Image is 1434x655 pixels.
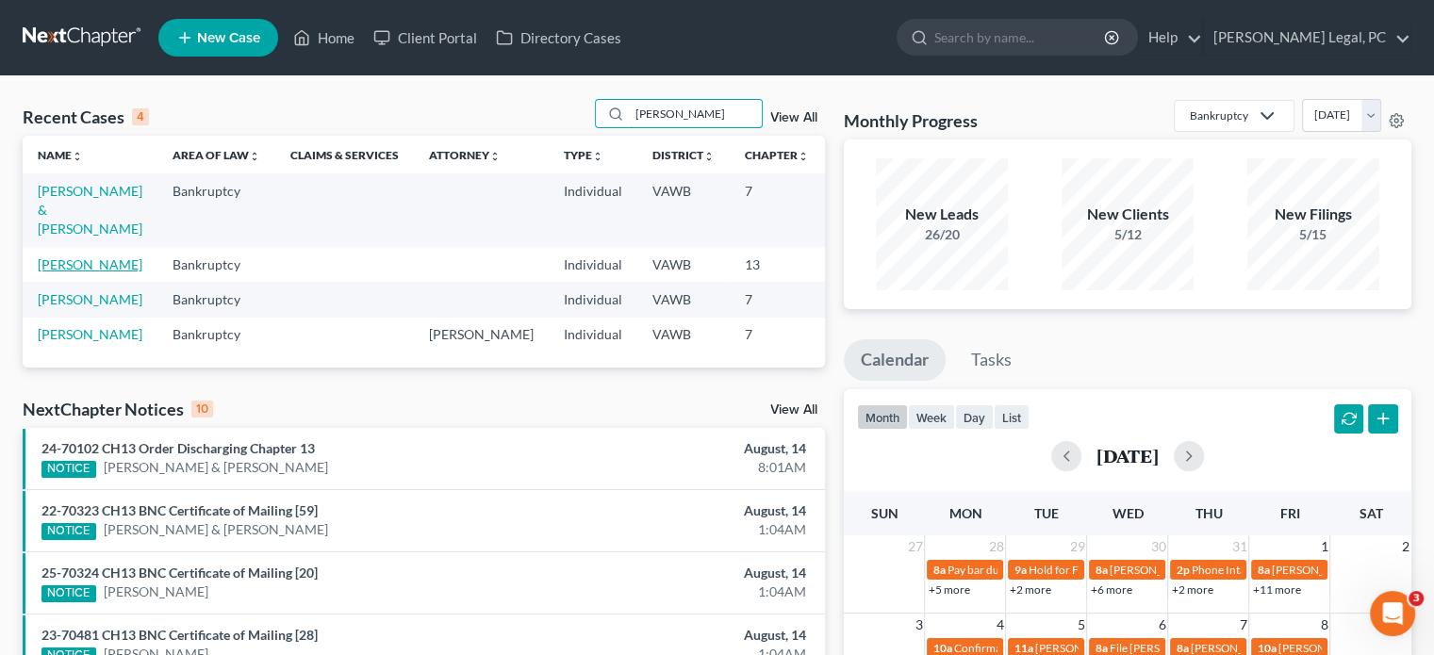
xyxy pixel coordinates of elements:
[38,291,142,307] a: [PERSON_NAME]
[1190,107,1248,123] div: Bankruptcy
[1204,21,1410,55] a: [PERSON_NAME] Legal, PC
[770,403,817,417] a: View All
[1237,614,1248,636] span: 7
[489,151,501,162] i: unfold_more
[1247,225,1379,244] div: 5/15
[38,326,142,342] a: [PERSON_NAME]
[955,404,994,430] button: day
[564,626,806,645] div: August, 14
[1409,591,1424,606] span: 3
[630,100,762,127] input: Search by name...
[637,282,730,317] td: VAWB
[249,151,260,162] i: unfold_more
[954,339,1029,381] a: Tasks
[1095,563,1107,577] span: 8a
[844,109,978,132] h3: Monthly Progress
[730,282,824,317] td: 7
[157,173,275,246] td: Bankruptcy
[1062,204,1194,225] div: New Clients
[1014,563,1026,577] span: 9a
[770,111,817,124] a: View All
[948,505,981,521] span: Mon
[1229,535,1248,558] span: 31
[41,565,318,581] a: 25-70324 CH13 BNC Certificate of Mailing [20]
[1112,505,1143,521] span: Wed
[1062,225,1194,244] div: 5/12
[1359,505,1382,521] span: Sat
[947,563,1009,577] span: Pay bar dues
[637,173,730,246] td: VAWB
[1009,582,1050,597] a: +2 more
[1176,641,1188,655] span: 8a
[934,20,1107,55] input: Search by name...
[592,151,603,162] i: unfold_more
[637,318,730,352] td: VAWB
[564,520,806,539] div: 1:04AM
[284,21,364,55] a: Home
[1318,614,1329,636] span: 8
[564,582,806,601] div: 1:04AM
[1190,641,1323,655] span: [PERSON_NAME] plan due
[1252,582,1300,597] a: +11 more
[157,282,275,317] td: Bankruptcy
[1176,563,1189,577] span: 2p
[41,627,318,643] a: 23-70481 CH13 BNC Certificate of Mailing [28]
[549,318,637,352] td: Individual
[876,204,1008,225] div: New Leads
[953,641,1267,655] span: Confirmation hearing for [PERSON_NAME] & [PERSON_NAME]
[1247,204,1379,225] div: New Filings
[157,247,275,282] td: Bankruptcy
[798,151,809,162] i: unfold_more
[38,183,142,237] a: [PERSON_NAME] & [PERSON_NAME]
[104,520,328,539] a: [PERSON_NAME] & [PERSON_NAME]
[197,31,260,45] span: New Case
[928,582,969,597] a: +5 more
[132,108,149,125] div: 4
[564,439,806,458] div: August, 14
[38,148,83,162] a: Nameunfold_more
[104,458,328,477] a: [PERSON_NAME] & [PERSON_NAME]
[1257,563,1269,577] span: 8a
[1096,446,1159,466] h2: [DATE]
[1279,505,1299,521] span: Fri
[908,404,955,430] button: week
[1109,563,1304,577] span: [PERSON_NAME] documents to trustee
[1318,535,1329,558] span: 1
[23,398,213,420] div: NextChapter Notices
[1067,535,1086,558] span: 29
[637,247,730,282] td: VAWB
[364,21,486,55] a: Client Portal
[986,535,1005,558] span: 28
[23,106,149,128] div: Recent Cases
[1148,535,1167,558] span: 30
[1014,641,1032,655] span: 11a
[1171,582,1212,597] a: +2 more
[730,247,824,282] td: 13
[1195,505,1222,521] span: Thu
[703,151,715,162] i: unfold_more
[564,501,806,520] div: August, 14
[994,614,1005,636] span: 4
[41,585,96,602] div: NOTICE
[38,256,142,272] a: [PERSON_NAME]
[41,502,318,518] a: 22-70323 CH13 BNC Certificate of Mailing [59]
[857,404,908,430] button: month
[41,461,96,478] div: NOTICE
[564,564,806,582] div: August, 14
[41,523,96,540] div: NOTICE
[745,148,809,162] a: Chapterunfold_more
[652,148,715,162] a: Districtunfold_more
[1028,563,1098,577] span: Hold for Filing
[905,535,924,558] span: 27
[730,318,824,352] td: 7
[824,318,915,352] td: 25-70436
[844,339,946,381] a: Calendar
[1090,582,1131,597] a: +6 more
[932,563,945,577] span: 8a
[1370,591,1415,636] iframe: Intercom live chat
[564,458,806,477] div: 8:01AM
[876,225,1008,244] div: 26/20
[157,318,275,352] td: Bankruptcy
[932,641,951,655] span: 10a
[275,136,414,173] th: Claims & Services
